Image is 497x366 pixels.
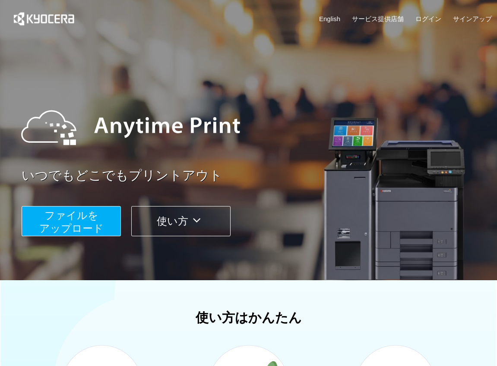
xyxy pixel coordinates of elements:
[415,14,441,23] a: ログイン
[22,166,497,185] a: いつでもどこでもプリントアウト
[22,206,121,236] button: ファイルを​​アップロード
[131,206,231,236] button: 使い方
[453,14,492,23] a: サインアップ
[39,210,104,234] span: ファイルを ​​アップロード
[352,14,404,23] a: サービス提供店舗
[319,14,340,23] a: English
